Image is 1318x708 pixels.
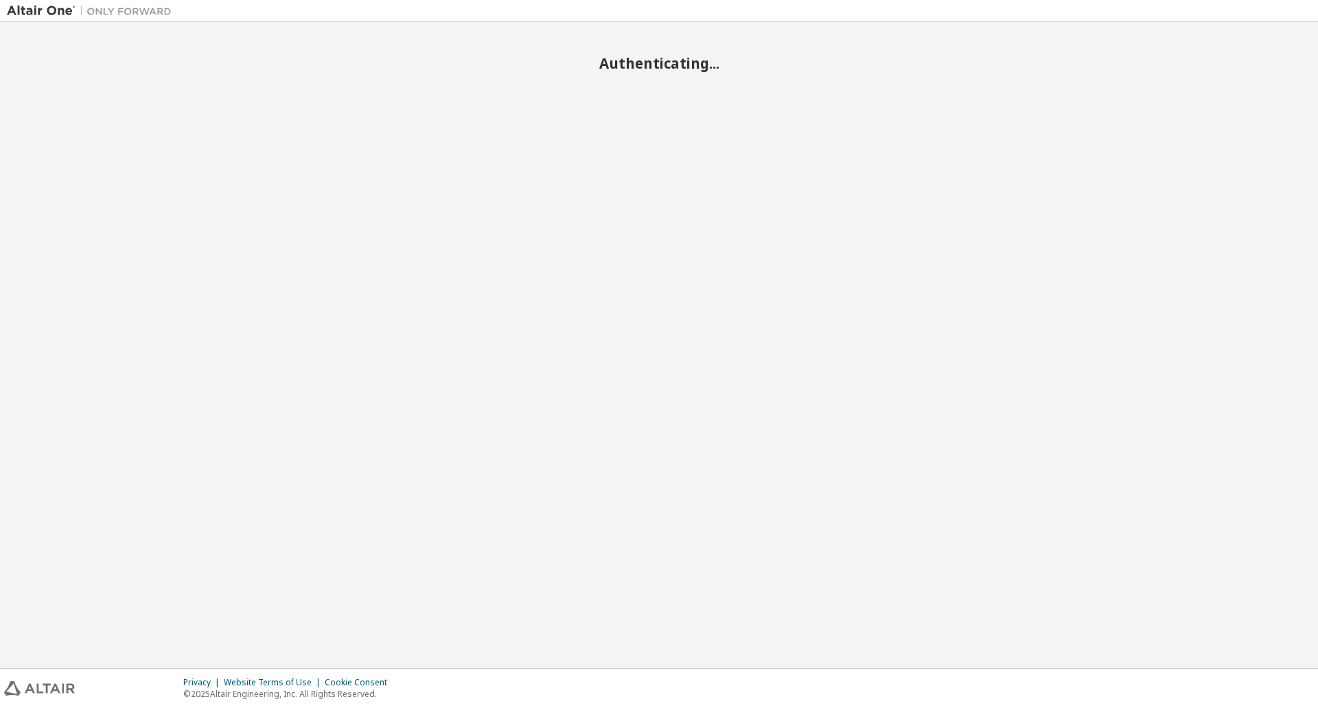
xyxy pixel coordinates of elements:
[183,677,224,688] div: Privacy
[325,677,395,688] div: Cookie Consent
[7,4,178,18] img: Altair One
[7,54,1311,72] h2: Authenticating...
[4,681,75,696] img: altair_logo.svg
[183,688,395,700] p: © 2025 Altair Engineering, Inc. All Rights Reserved.
[224,677,325,688] div: Website Terms of Use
